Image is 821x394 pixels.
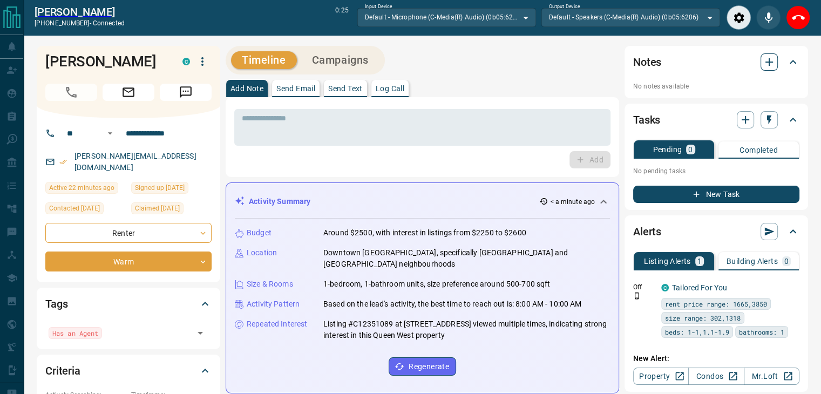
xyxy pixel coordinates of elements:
p: Listing #C12351089 at [STREET_ADDRESS] viewed multiple times, indicating strong interest in this ... [323,318,610,341]
p: 1 [697,257,702,265]
p: Activity Summary [249,196,310,207]
h2: Criteria [45,362,80,379]
label: Input Device [365,3,392,10]
h1: [PERSON_NAME] [45,53,166,70]
p: Listing Alerts [644,257,691,265]
div: Criteria [45,358,212,384]
div: Mon Feb 12 2024 [131,202,212,218]
div: Alerts [633,219,799,244]
span: bathrooms: 1 [739,327,784,337]
p: Based on the lead's activity, the best time to reach out is: 8:00 AM - 10:00 AM [323,298,581,310]
button: Regenerate [389,357,456,376]
div: condos.ca [182,58,190,65]
p: Log Call [376,85,404,92]
a: Condos [688,368,744,385]
div: End Call [786,5,810,30]
h2: Tags [45,295,67,313]
div: Tue Aug 19 2025 [45,182,126,197]
button: Open [104,127,117,140]
div: condos.ca [661,284,669,291]
span: Has an Agent [52,328,98,338]
p: Repeated Interest [247,318,307,330]
p: No pending tasks [633,163,799,179]
span: Call [45,84,97,101]
p: 1-bedroom, 1-bathroom units, size preference around 500-700 sqft [323,278,550,290]
p: Send Text [328,85,363,92]
span: beds: 1-1,1.1-1.9 [665,327,729,337]
p: < a minute ago [550,197,595,207]
button: Timeline [231,51,297,69]
span: Message [160,84,212,101]
button: New Task [633,186,799,203]
a: [PERSON_NAME][EMAIL_ADDRESS][DOMAIN_NAME] [74,152,196,172]
div: Default - Speakers (C-Media(R) Audio) (0b05:6206) [541,8,720,26]
span: Claimed [DATE] [135,203,180,214]
span: Email [103,84,154,101]
h2: Tasks [633,111,660,128]
p: Building Alerts [727,257,778,265]
p: Budget [247,227,272,239]
span: Signed up [DATE] [135,182,185,193]
a: [PERSON_NAME] [35,5,125,18]
p: No notes available [633,81,799,91]
button: Campaigns [301,51,379,69]
a: Mr.Loft [744,368,799,385]
p: Size & Rooms [247,278,293,290]
div: Warm [45,252,212,271]
button: Open [193,325,208,341]
div: Mon Mar 04 2024 [45,202,126,218]
label: Output Device [549,3,580,10]
a: Tailored For You [672,283,727,292]
h2: Notes [633,53,661,71]
p: Add Note [230,85,263,92]
div: Tasks [633,107,799,133]
svg: Push Notification Only [633,292,641,300]
span: Contacted [DATE] [49,203,100,214]
p: 0:25 [335,5,348,30]
p: 0 [688,146,693,153]
span: Active 22 minutes ago [49,182,114,193]
p: Send Email [276,85,315,92]
p: Activity Pattern [247,298,300,310]
div: Tags [45,291,212,317]
span: connected [93,19,125,27]
p: Location [247,247,277,259]
div: Default - Microphone (C-Media(R) Audio) (0b05:6206) [357,8,536,26]
div: Renter [45,223,212,243]
h2: Alerts [633,223,661,240]
div: Mon Feb 12 2024 [131,182,212,197]
div: Activity Summary< a minute ago [235,192,610,212]
p: [PHONE_NUMBER] - [35,18,125,28]
div: Audio Settings [727,5,751,30]
p: 0 [784,257,789,265]
div: Notes [633,49,799,75]
a: Property [633,368,689,385]
p: Downtown [GEOGRAPHIC_DATA], specifically [GEOGRAPHIC_DATA] and [GEOGRAPHIC_DATA] neighbourhoods [323,247,610,270]
p: Around $2500, with interest in listings from $2250 to $2600 [323,227,526,239]
p: New Alert: [633,353,799,364]
span: rent price range: 1665,3850 [665,298,767,309]
p: Pending [653,146,682,153]
p: Off [633,282,655,292]
span: size range: 302,1318 [665,313,741,323]
svg: Email Verified [59,158,67,166]
div: Mute [756,5,781,30]
p: Completed [739,146,778,154]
